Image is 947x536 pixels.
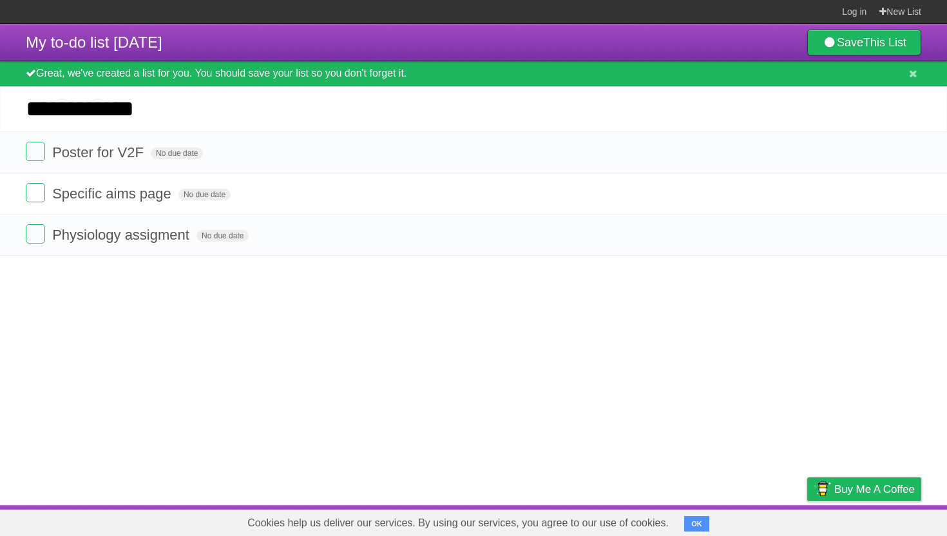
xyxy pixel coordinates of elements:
[52,227,193,243] span: Physiology assigment
[684,516,709,531] button: OK
[26,183,45,202] label: Done
[636,508,663,533] a: About
[678,508,731,533] a: Developers
[52,186,175,202] span: Specific aims page
[863,36,906,49] b: This List
[807,477,921,501] a: Buy me a coffee
[178,189,231,200] span: No due date
[26,224,45,244] label: Done
[52,144,147,160] span: Poster for V2F
[234,510,682,536] span: Cookies help us deliver our services. By using our services, you agree to our use of cookies.
[196,230,249,242] span: No due date
[26,142,45,161] label: Done
[834,478,915,501] span: Buy me a coffee
[790,508,824,533] a: Privacy
[151,148,203,159] span: No due date
[814,478,831,500] img: Buy me a coffee
[747,508,775,533] a: Terms
[26,33,162,51] span: My to-do list [DATE]
[807,30,921,55] a: SaveThis List
[840,508,921,533] a: Suggest a feature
